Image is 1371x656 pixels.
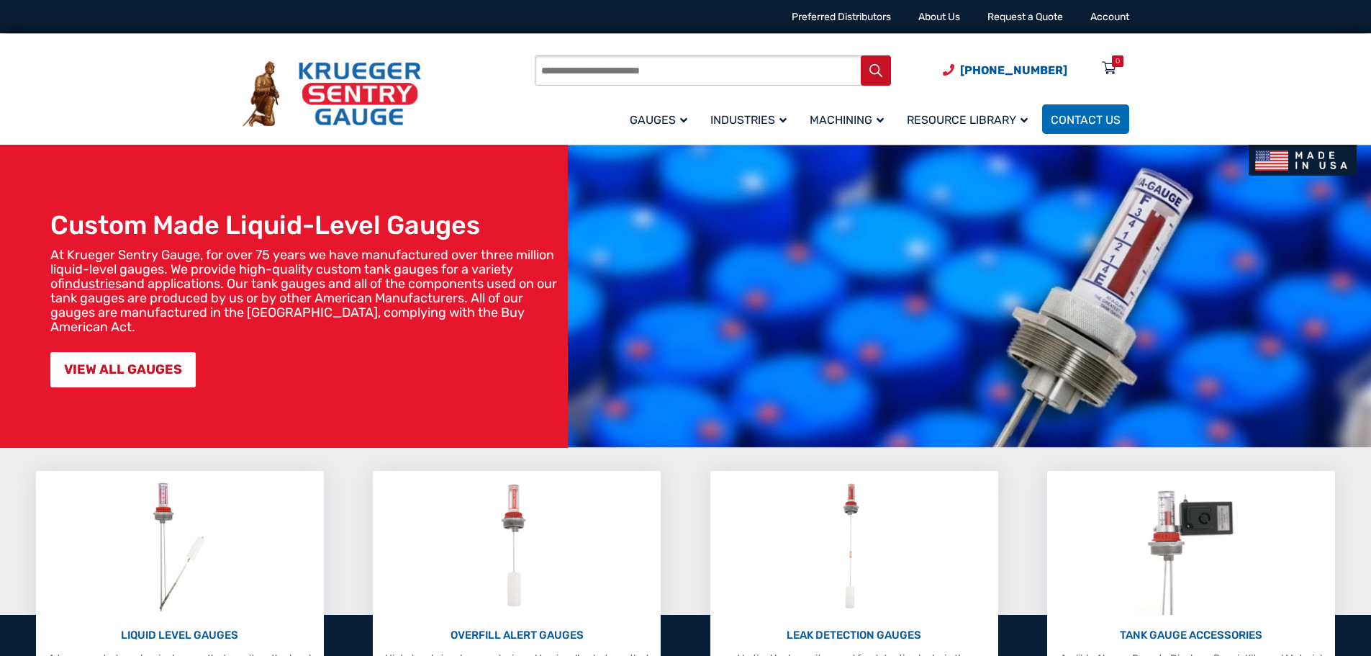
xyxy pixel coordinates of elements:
[792,11,891,23] a: Preferred Distributors
[630,113,687,127] span: Gauges
[243,61,421,127] img: Krueger Sentry Gauge
[702,102,801,136] a: Industries
[1116,55,1120,67] div: 0
[943,61,1067,79] a: Phone Number (920) 434-8860
[987,11,1063,23] a: Request a Quote
[810,113,884,127] span: Machining
[1249,145,1357,176] img: Made In USA
[1042,104,1129,134] a: Contact Us
[65,276,122,292] a: industries
[918,11,960,23] a: About Us
[50,352,196,387] a: VIEW ALL GAUGES
[380,627,653,644] p: OVERFILL ALERT GAUGES
[621,102,702,136] a: Gauges
[50,248,561,334] p: At Krueger Sentry Gauge, for over 75 years we have manufactured over three million liquid-level g...
[960,63,1067,77] span: [PHONE_NUMBER]
[710,113,787,127] span: Industries
[825,478,882,615] img: Leak Detection Gauges
[907,113,1028,127] span: Resource Library
[898,102,1042,136] a: Resource Library
[485,478,549,615] img: Overfill Alert Gauges
[43,627,317,644] p: LIQUID LEVEL GAUGES
[568,145,1371,448] img: bg_hero_bannerksentry
[1051,113,1121,127] span: Contact Us
[801,102,898,136] a: Machining
[1090,11,1129,23] a: Account
[718,627,991,644] p: LEAK DETECTION GAUGES
[1134,478,1249,615] img: Tank Gauge Accessories
[1054,627,1328,644] p: TANK GAUGE ACCESSORIES
[50,210,561,241] h1: Custom Made Liquid-Level Gauges
[141,478,217,615] img: Liquid Level Gauges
